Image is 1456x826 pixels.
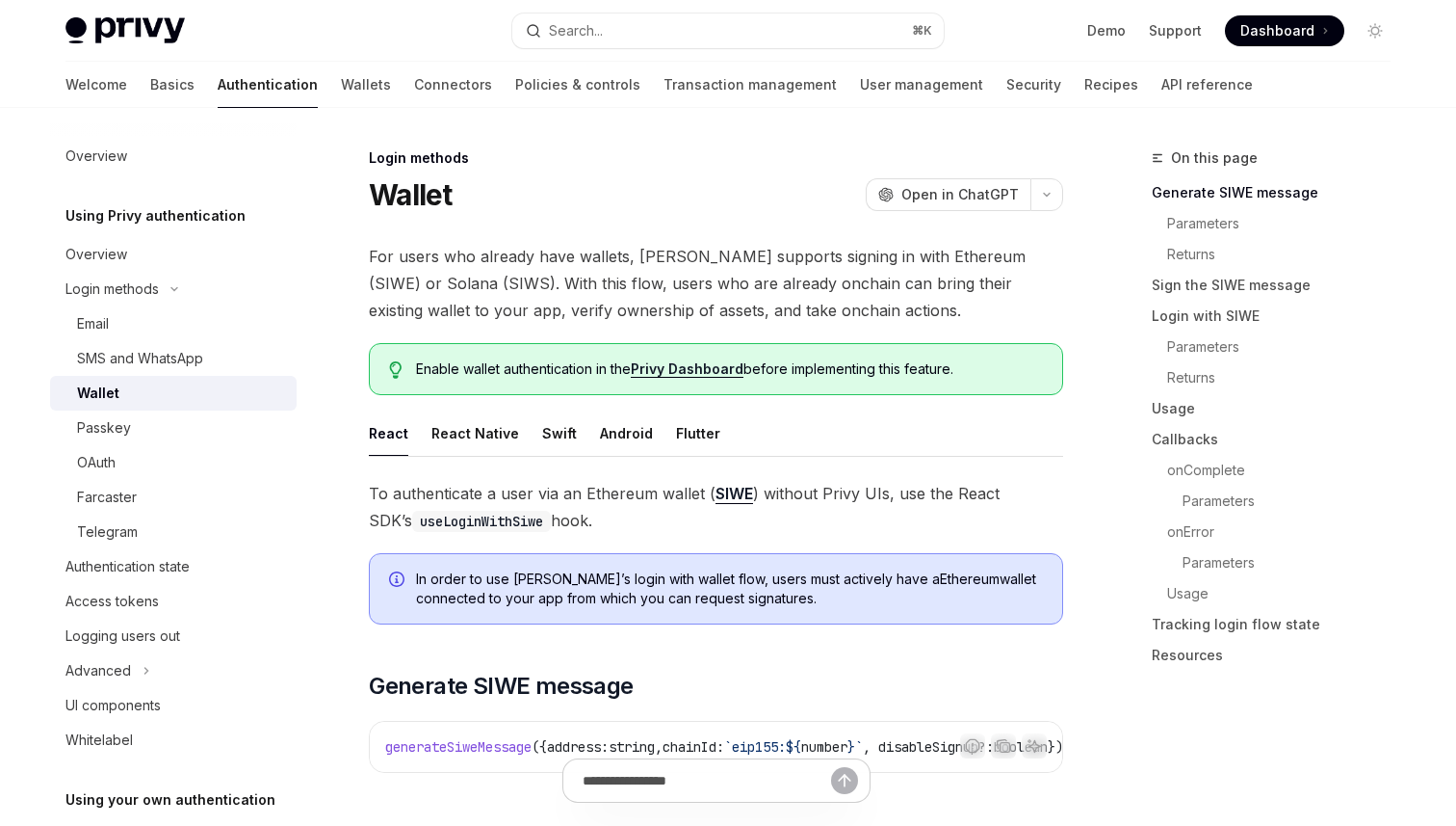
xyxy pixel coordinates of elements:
a: onComplete [1152,455,1406,486]
a: API reference [1161,62,1253,108]
span: ` [855,738,863,756]
button: Send message [831,767,858,794]
a: Basics [150,62,195,108]
a: Authentication [218,62,318,108]
div: Android [600,411,653,456]
span: In order to use [PERSON_NAME]’s login with wallet flow, users must actively have a Ethereum walle... [416,570,1043,608]
a: Usage [1152,393,1406,424]
a: Returns [1152,239,1406,270]
a: Access tokens [50,584,297,619]
a: Generate SIWE message [1152,177,1406,208]
div: UI components [65,694,161,717]
a: Logging users out [50,619,297,653]
span: , disableSignup? [863,738,986,756]
button: Ask AI [1022,733,1047,759]
a: Whitelabel [50,723,297,758]
a: Email [50,306,297,341]
div: Flutter [676,411,720,456]
span: } [847,738,855,756]
a: Tracking login flow state [1152,609,1406,640]
a: Authentication state [50,549,297,584]
a: Transaction management [663,62,837,108]
span: On this page [1171,147,1258,170]
span: number [801,738,847,756]
div: Telegram [77,520,138,544]
img: light logo [65,17,185,44]
div: Wallet [77,382,119,405]
div: React Native [431,411,519,456]
a: Wallets [341,62,391,108]
a: Demo [1087,21,1126,40]
button: Toggle dark mode [1360,15,1391,46]
button: Open search [512,13,944,48]
span: Open in ChatGPT [901,185,1019,204]
span: For users who already have wallets, [PERSON_NAME] supports signing in with Ethereum (SIWE) or Sol... [369,243,1063,324]
a: Farcaster [50,480,297,515]
a: User management [860,62,983,108]
div: Login methods [65,278,159,301]
a: SIWE [715,484,753,504]
a: UI components [50,688,297,723]
a: Support [1149,21,1202,40]
h1: Wallet [369,177,453,212]
a: SMS and WhatsApp [50,341,297,376]
button: Open in ChatGPT [866,178,1030,211]
span: Enable wallet authentication in the before implementing this feature. [416,360,1043,379]
a: Wallet [50,376,297,411]
span: `eip155: [724,738,786,756]
span: chainId: [663,738,724,756]
span: ({ [532,738,547,756]
div: Email [77,312,109,335]
span: address: [547,738,609,756]
div: Farcaster [77,486,137,509]
div: Logging users out [65,625,180,648]
div: Advanced [65,659,131,682]
a: Welcome [65,62,127,108]
a: Overview [50,237,297,272]
div: Overview [65,145,127,168]
button: Toggle Login methods section [50,272,297,306]
div: Passkey [77,416,131,440]
a: Parameters [1152,208,1406,239]
div: Authentication state [65,555,190,578]
span: string [609,738,655,756]
svg: Info [389,572,408,591]
a: Sign the SIWE message [1152,270,1406,301]
button: Copy the contents from the code block [991,733,1016,759]
a: Passkey [50,411,297,445]
span: , [655,738,663,756]
span: Dashboard [1240,21,1314,40]
a: Overview [50,139,297,173]
input: Ask a question... [583,759,831,802]
div: OAuth [77,451,116,474]
span: }) [1048,738,1063,756]
span: To authenticate a user via an Ethereum wallet ( ) without Privy UIs, use the React SDK’s hook. [369,480,1063,534]
a: Policies & controls [515,62,640,108]
span: generateSiweMessage [385,738,532,756]
span: Generate SIWE message [369,671,633,702]
a: Returns [1152,362,1406,393]
div: Whitelabel [65,729,133,752]
button: Report incorrect code [960,733,985,759]
div: React [369,411,408,456]
button: Toggle Advanced section [50,653,297,688]
a: Resources [1152,640,1406,671]
svg: Tip [389,361,403,379]
div: Swift [542,411,577,456]
h5: Using your own authentication [65,788,275,812]
a: OAuth [50,445,297,480]
div: SMS and WhatsApp [77,347,203,370]
a: Usage [1152,578,1406,609]
div: Access tokens [65,590,159,613]
div: Login methods [369,148,1063,168]
a: Dashboard [1225,15,1344,46]
a: Connectors [414,62,492,108]
span: : [986,738,994,756]
a: Login with SIWE [1152,301,1406,332]
div: Search... [549,19,603,42]
a: onError [1152,517,1406,547]
a: Callbacks [1152,424,1406,455]
a: Telegram [50,515,297,549]
span: ${ [786,738,801,756]
div: Overview [65,243,127,266]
